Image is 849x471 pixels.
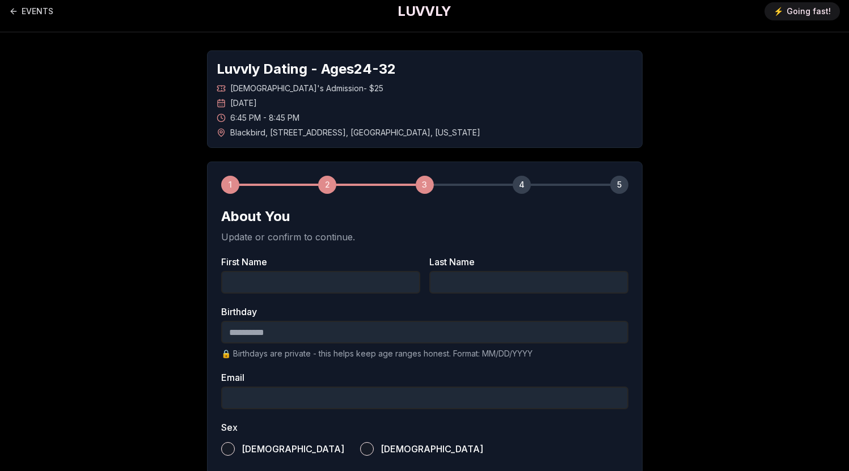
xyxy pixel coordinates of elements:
[221,423,628,432] label: Sex
[230,112,299,124] span: 6:45 PM - 8:45 PM
[242,444,344,453] span: [DEMOGRAPHIC_DATA]
[221,307,628,316] label: Birthday
[398,2,451,20] a: LUVVLY
[318,176,336,194] div: 2
[221,348,628,359] p: 🔒 Birthdays are private - this helps keep age ranges honest. Format: MM/DD/YYYY
[221,230,628,244] p: Update or confirm to continue.
[221,176,239,194] div: 1
[230,83,383,94] span: [DEMOGRAPHIC_DATA]'s Admission - $25
[217,60,633,78] h1: Luvvly Dating - Ages 24 - 32
[360,442,374,456] button: [DEMOGRAPHIC_DATA]
[513,176,531,194] div: 4
[429,257,628,266] label: Last Name
[221,373,628,382] label: Email
[381,444,483,453] span: [DEMOGRAPHIC_DATA]
[610,176,628,194] div: 5
[416,176,434,194] div: 3
[787,6,831,17] span: Going fast!
[774,6,783,17] span: ⚡️
[230,127,480,138] span: Blackbird , [STREET_ADDRESS] , [GEOGRAPHIC_DATA] , [US_STATE]
[230,97,257,109] span: [DATE]
[221,257,420,266] label: First Name
[221,207,628,226] h2: About You
[221,442,235,456] button: [DEMOGRAPHIC_DATA]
